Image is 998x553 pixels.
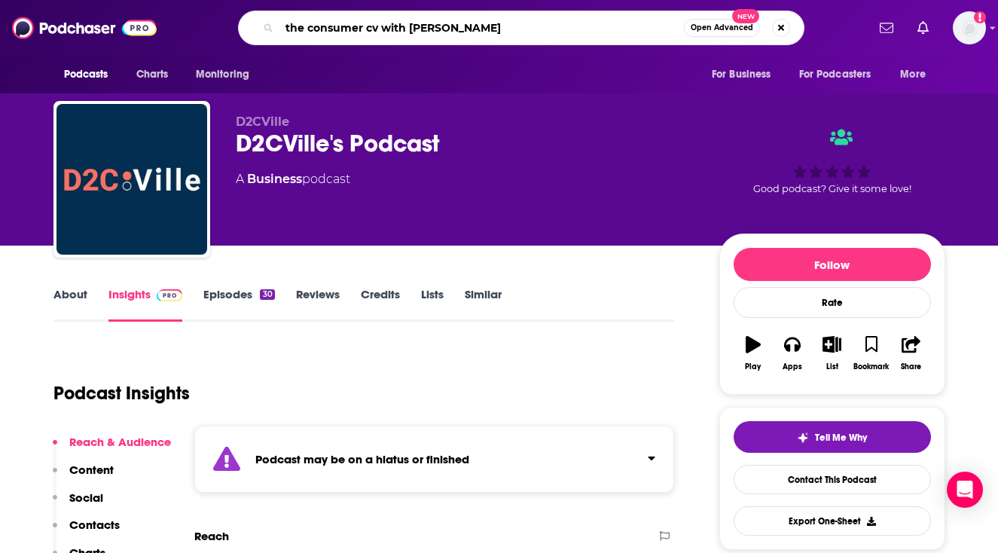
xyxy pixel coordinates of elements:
[53,518,120,545] button: Contacts
[734,287,931,318] div: Rate
[247,172,302,186] a: Business
[783,362,802,371] div: Apps
[53,287,87,322] a: About
[69,518,120,532] p: Contacts
[734,248,931,281] button: Follow
[238,11,804,45] div: Search podcasts, credits, & more...
[953,11,986,44] button: Show profile menu
[901,362,921,371] div: Share
[734,421,931,453] button: tell me why sparkleTell Me Why
[853,362,889,371] div: Bookmark
[194,529,229,543] h2: Reach
[947,472,983,508] div: Open Intercom Messenger
[203,287,274,322] a: Episodes30
[296,287,340,322] a: Reviews
[53,435,171,463] button: Reach & Audience
[236,115,289,129] span: D2CVille
[701,60,790,89] button: open menu
[974,11,986,23] svg: Add a profile image
[797,432,809,444] img: tell me why sparkle
[53,60,128,89] button: open menu
[465,287,502,322] a: Similar
[953,11,986,44] span: Logged in as jwong
[56,104,207,255] img: D2CVille's Podcast
[136,64,169,85] span: Charts
[64,64,108,85] span: Podcasts
[890,60,945,89] button: open menu
[900,64,926,85] span: More
[194,426,675,493] section: Click to expand status details
[826,362,838,371] div: List
[69,435,171,449] p: Reach & Audience
[196,64,249,85] span: Monitoring
[185,60,269,89] button: open menu
[53,463,114,490] button: Content
[279,16,684,40] input: Search podcasts, credits, & more...
[799,64,871,85] span: For Podcasters
[734,506,931,536] button: Export One-Sheet
[745,362,761,371] div: Play
[255,452,469,466] strong: Podcast may be on a hiatus or finished
[127,60,178,89] a: Charts
[773,326,812,380] button: Apps
[12,14,157,42] img: Podchaser - Follow, Share and Rate Podcasts
[108,287,183,322] a: InsightsPodchaser Pro
[684,19,760,37] button: Open AdvancedNew
[874,15,899,41] a: Show notifications dropdown
[236,170,350,188] div: A podcast
[157,289,183,301] img: Podchaser Pro
[953,11,986,44] img: User Profile
[69,490,103,505] p: Social
[712,64,771,85] span: For Business
[891,326,930,380] button: Share
[789,60,893,89] button: open menu
[69,463,114,477] p: Content
[53,382,190,405] h1: Podcast Insights
[732,9,759,23] span: New
[421,287,444,322] a: Lists
[361,287,400,322] a: Credits
[911,15,935,41] a: Show notifications dropdown
[852,326,891,380] button: Bookmark
[53,490,103,518] button: Social
[812,326,851,380] button: List
[815,432,867,444] span: Tell Me Why
[753,183,911,194] span: Good podcast? Give it some love!
[734,465,931,494] a: Contact This Podcast
[260,289,274,300] div: 30
[691,24,753,32] span: Open Advanced
[734,326,773,380] button: Play
[719,115,945,208] div: Good podcast? Give it some love!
